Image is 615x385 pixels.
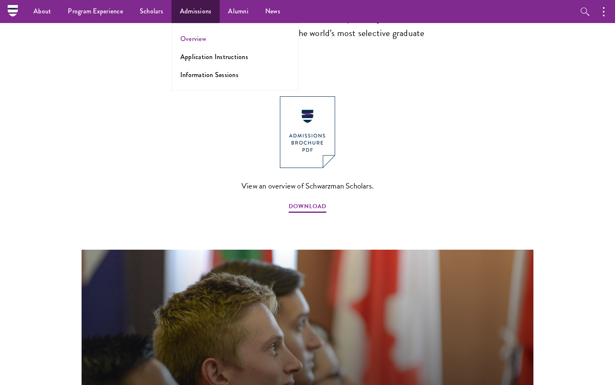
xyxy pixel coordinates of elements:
[180,70,238,80] a: Information Sessions
[180,52,248,62] a: Application Instructions
[180,34,206,44] a: Overview
[289,201,326,214] span: DOWNLOAD
[241,96,374,214] a: View an overview of Schwarzman Scholars. DOWNLOAD
[241,179,374,193] span: View an overview of Schwarzman Scholars.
